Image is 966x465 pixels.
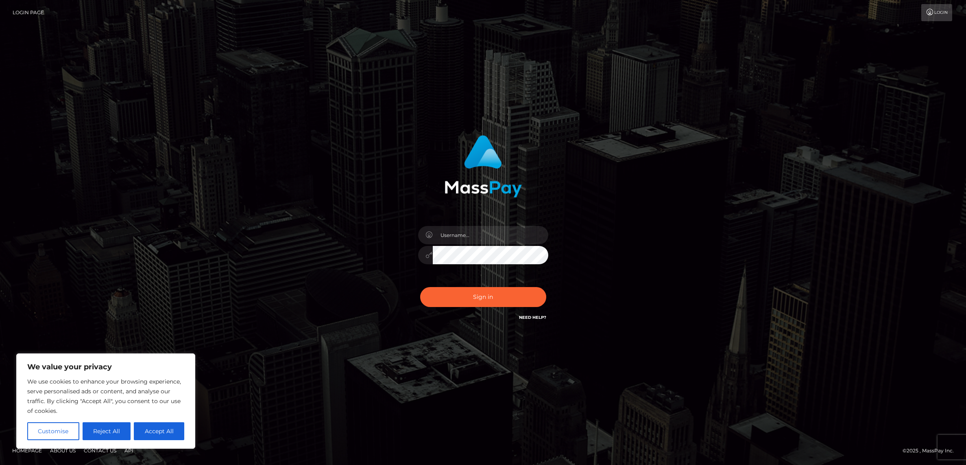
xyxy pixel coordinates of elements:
[9,444,45,457] a: Homepage
[903,446,960,455] div: © 2025 , MassPay Inc.
[27,362,184,372] p: We value your privacy
[47,444,79,457] a: About Us
[27,422,79,440] button: Customise
[433,226,548,244] input: Username...
[121,444,137,457] a: API
[81,444,120,457] a: Contact Us
[13,4,44,21] a: Login Page
[420,287,546,307] button: Sign in
[519,315,546,320] a: Need Help?
[27,377,184,416] p: We use cookies to enhance your browsing experience, serve personalised ads or content, and analys...
[83,422,131,440] button: Reject All
[16,353,195,449] div: We value your privacy
[921,4,952,21] a: Login
[134,422,184,440] button: Accept All
[445,135,522,197] img: MassPay Login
